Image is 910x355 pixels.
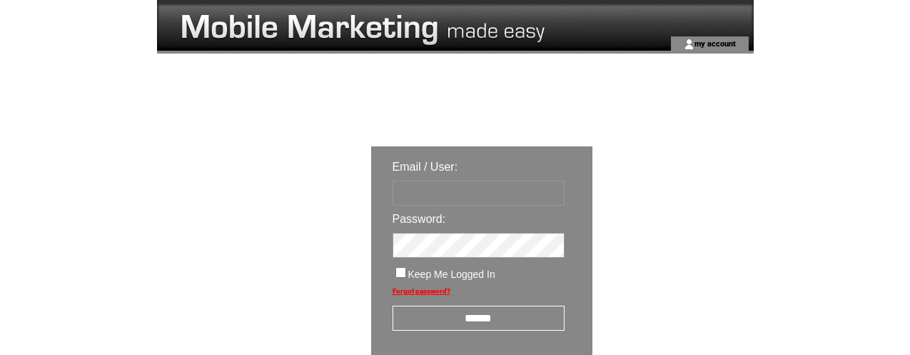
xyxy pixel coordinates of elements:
span: Keep Me Logged In [408,269,495,280]
img: account_icon.gif [684,39,694,50]
a: my account [694,39,736,48]
span: Password: [393,213,446,225]
a: Forgot password? [393,287,450,295]
span: Email / User: [393,161,458,173]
